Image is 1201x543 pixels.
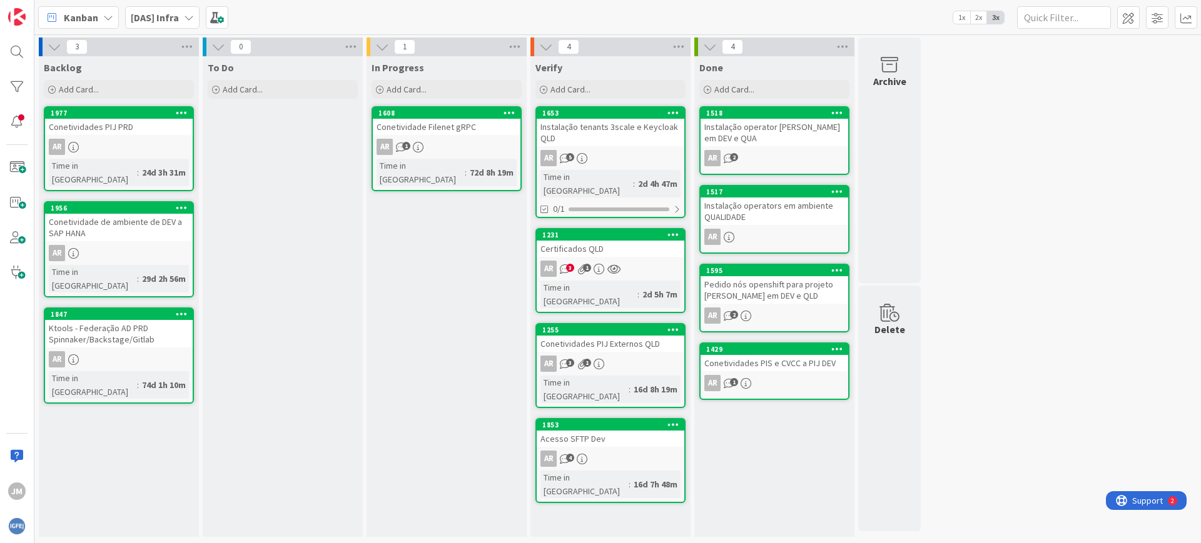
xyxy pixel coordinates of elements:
[701,344,848,355] div: 1429
[701,186,848,225] div: 1517Instalação operators em ambiente QUALIDADE
[540,261,557,277] div: AR
[730,378,738,386] span: 1
[701,375,848,391] div: AR
[987,11,1004,24] span: 3x
[540,170,633,197] div: Time in [GEOGRAPHIC_DATA]
[873,74,906,89] div: Archive
[137,272,139,286] span: :
[874,322,905,337] div: Delete
[45,351,193,367] div: AR
[701,229,848,245] div: AR
[553,202,565,216] span: 0/1
[706,266,848,275] div: 1595
[51,109,193,117] div: 1977
[537,419,684,431] div: 1853
[722,39,743,54] span: 4
[139,166,189,179] div: 24d 3h 31m
[566,264,574,272] span: 3
[730,311,738,319] span: 2
[537,261,684,277] div: AR
[701,307,848,324] div: AR
[44,61,82,74] span: Backlog
[26,2,57,17] span: Support
[208,61,234,74] span: To Do
[566,359,574,367] span: 3
[537,419,684,447] div: 1853Acesso SFTP Dev
[706,109,848,117] div: 1518
[704,307,721,324] div: AR
[633,177,635,191] span: :
[139,272,189,286] div: 29d 2h 56m
[637,287,639,301] span: :
[45,309,193,347] div: 1847Ktools - Federação AD PRD Spinnaker/Backstage/Gitlab
[701,265,848,276] div: 1595
[537,150,684,166] div: AR
[45,202,193,241] div: 1956Conetividade de ambiente de DEV a SAP HANA
[704,150,721,166] div: AR
[137,378,139,392] span: :
[537,107,684,146] div: 1653Instalação tenants 3scale e Keycloak QLD
[701,344,848,371] div: 1429Conetividades PIS e CVCC a PIJ DEV
[51,204,193,212] div: 1956
[378,109,520,117] div: 1608
[629,382,631,396] span: :
[131,11,179,24] b: [DAS] Infra
[373,119,520,135] div: Conetividade Filenet gRPC
[537,119,684,146] div: Instalação tenants 3scale e Keycloak QLD
[465,166,467,179] span: :
[45,139,193,155] div: AR
[540,471,629,498] div: Time in [GEOGRAPHIC_DATA]
[45,119,193,135] div: Conetividades PIJ PRD
[540,281,637,308] div: Time in [GEOGRAPHIC_DATA]
[730,153,738,161] span: 2
[701,107,848,119] div: 1518
[45,202,193,214] div: 1956
[537,107,684,119] div: 1653
[542,326,684,334] div: 1255
[394,39,415,54] span: 1
[373,107,520,135] div: 1608Conetividade Filenet gRPC
[139,378,189,392] div: 74d 1h 10m
[8,482,26,500] div: JM
[566,454,574,462] span: 4
[540,356,557,372] div: AR
[714,84,754,95] span: Add Card...
[49,265,137,292] div: Time in [GEOGRAPHIC_DATA]
[706,345,848,354] div: 1429
[542,421,684,429] div: 1853
[704,229,721,245] div: AR
[540,376,629,403] div: Time in [GEOGRAPHIC_DATA]
[402,142,410,150] span: 1
[45,214,193,241] div: Conetividade de ambiente de DEV a SAP HANA
[45,309,193,320] div: 1847
[701,355,848,371] div: Conetividades PIS e CVCC a PIJ DEV
[373,139,520,155] div: AR
[49,351,65,367] div: AR
[953,11,970,24] span: 1x
[635,177,681,191] div: 2d 4h 47m
[45,107,193,135] div: 1977Conetividades PIJ PRD
[66,39,88,54] span: 3
[537,356,684,372] div: AR
[537,324,684,352] div: 1255Conetividades PIJ Externos QLD
[631,477,681,491] div: 16d 7h 48m
[701,150,848,166] div: AR
[387,84,427,95] span: Add Card...
[8,8,26,26] img: Visit kanbanzone.com
[372,61,424,74] span: In Progress
[701,119,848,146] div: Instalação operator [PERSON_NAME] em DEV e QUA
[699,61,723,74] span: Done
[59,84,99,95] span: Add Card...
[49,245,65,261] div: AR
[701,107,848,146] div: 1518Instalação operator [PERSON_NAME] em DEV e QUA
[49,371,137,399] div: Time in [GEOGRAPHIC_DATA]
[467,166,517,179] div: 72d 8h 19m
[223,84,263,95] span: Add Card...
[566,153,574,161] span: 5
[701,265,848,304] div: 1595Pedido nós openshift para projeto [PERSON_NAME] em DEV e QLD
[137,166,139,179] span: :
[704,375,721,391] div: AR
[535,61,562,74] span: Verify
[377,159,465,186] div: Time in [GEOGRAPHIC_DATA]
[537,324,684,336] div: 1255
